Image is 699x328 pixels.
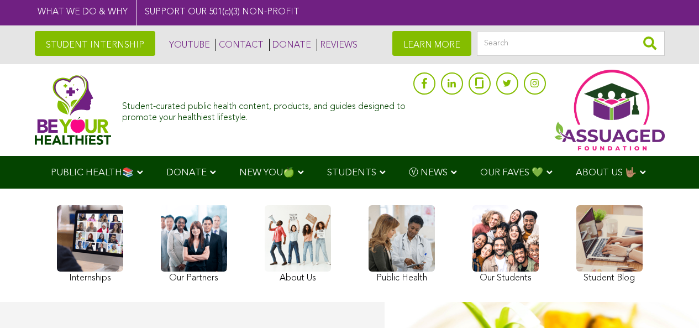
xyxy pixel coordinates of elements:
[317,39,358,51] a: REVIEWS
[554,70,665,150] img: Assuaged App
[475,77,483,88] img: glassdoor
[35,156,665,189] div: Navigation Menu
[166,39,210,51] a: YOUTUBE
[644,275,699,328] iframe: Chat Widget
[392,31,471,56] a: LEARN MORE
[576,168,637,178] span: ABOUT US 🤟🏽
[477,31,665,56] input: Search
[35,75,112,145] img: Assuaged
[480,168,543,178] span: OUR FAVES 💚
[216,39,264,51] a: CONTACT
[122,96,407,123] div: Student-curated public health content, products, and guides designed to promote your healthiest l...
[327,168,376,178] span: STUDENTS
[35,31,155,56] a: STUDENT INTERNSHIP
[409,168,448,178] span: Ⓥ NEWS
[269,39,311,51] a: DONATE
[239,168,295,178] span: NEW YOU🍏
[51,168,134,178] span: PUBLIC HEALTH📚
[166,168,207,178] span: DONATE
